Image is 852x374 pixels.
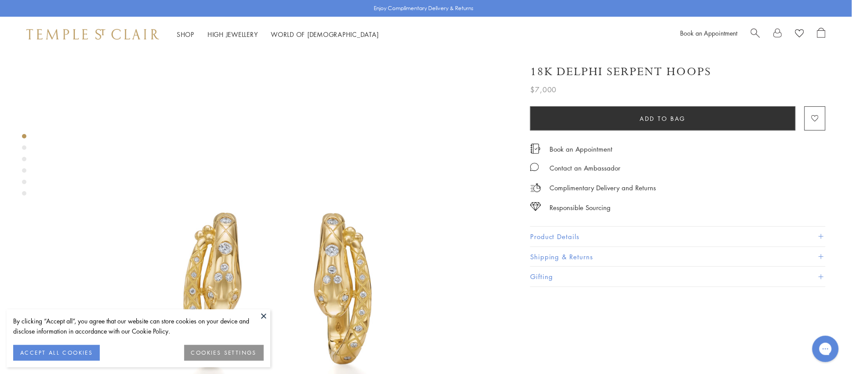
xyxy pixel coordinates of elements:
div: Responsible Sourcing [550,202,611,213]
a: Book an Appointment [681,29,738,37]
iframe: Gorgias live chat messenger [808,333,843,365]
img: icon_delivery.svg [530,182,541,193]
div: Contact an Ambassador [550,163,621,174]
img: MessageIcon-01_2.svg [530,163,539,171]
a: World of [DEMOGRAPHIC_DATA]World of [DEMOGRAPHIC_DATA] [271,30,379,39]
button: Gifting [530,267,826,287]
button: COOKIES SETTINGS [184,345,264,361]
button: Shipping & Returns [530,247,826,267]
a: ShopShop [177,30,194,39]
button: Add to bag [530,106,796,131]
span: Add to bag [640,114,686,123]
a: Search [751,28,760,41]
button: ACCEPT ALL COOKIES [13,345,100,361]
a: High JewelleryHigh Jewellery [208,30,258,39]
button: Product Details [530,227,826,247]
img: icon_appointment.svg [530,144,541,154]
p: Enjoy Complimentary Delivery & Returns [374,4,474,13]
a: View Wishlist [795,28,804,41]
p: Complimentary Delivery and Returns [550,182,656,193]
img: Temple St. Clair [26,29,159,40]
span: $7,000 [530,84,557,95]
div: By clicking “Accept all”, you agree that our website can store cookies on your device and disclos... [13,316,264,336]
nav: Main navigation [177,29,379,40]
a: Open Shopping Bag [817,28,826,41]
img: icon_sourcing.svg [530,202,541,211]
a: Book an Appointment [550,144,613,154]
h1: 18K Delphi Serpent Hoops [530,64,712,80]
div: Product gallery navigation [22,132,26,203]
